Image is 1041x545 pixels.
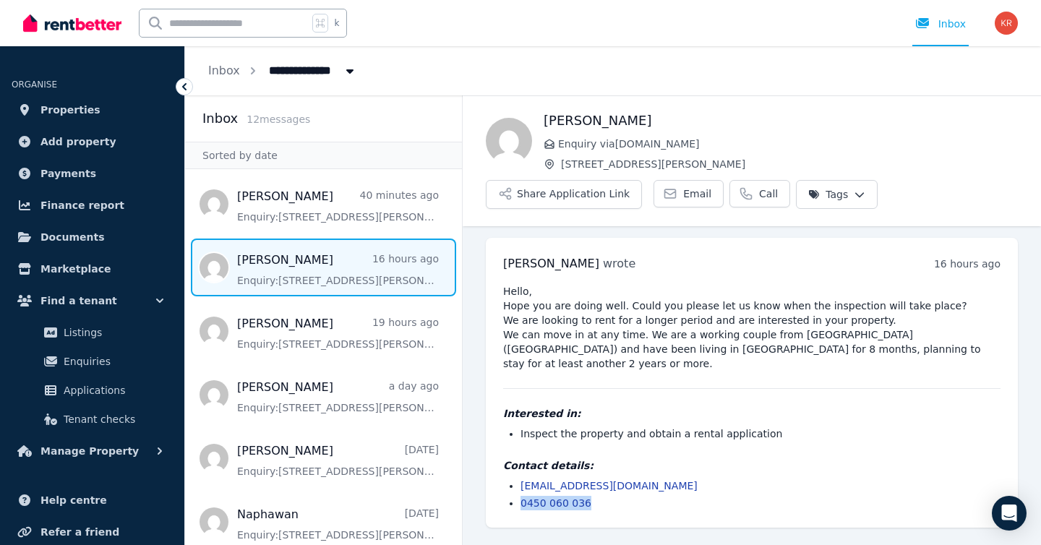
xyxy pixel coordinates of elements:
span: Tags [808,187,848,202]
span: Email [683,186,711,201]
span: Documents [40,228,105,246]
h4: Contact details: [503,458,1001,473]
button: Share Application Link [486,180,642,209]
span: Help centre [40,492,107,509]
a: Marketplace [12,254,173,283]
h4: Interested in: [503,406,1001,421]
span: Refer a friend [40,523,119,541]
span: wrote [603,257,635,270]
time: 16 hours ago [934,258,1001,270]
a: Call [729,180,790,207]
div: Inbox [915,17,966,31]
a: Help centre [12,486,173,515]
a: [PERSON_NAME][DATE]Enquiry:[STREET_ADDRESS][PERSON_NAME]. [237,442,439,479]
a: Documents [12,223,173,252]
a: Add property [12,127,173,156]
span: Call [759,186,778,201]
span: Applications [64,382,161,399]
span: Listings [64,324,161,341]
a: [PERSON_NAME]a day agoEnquiry:[STREET_ADDRESS][PERSON_NAME]. [237,379,439,415]
span: ORGANISE [12,80,57,90]
span: Enquiry via [DOMAIN_NAME] [558,137,1018,151]
button: Tags [796,180,878,209]
a: Finance report [12,191,173,220]
img: Juste Jodikaityte [486,118,532,164]
span: k [334,17,339,29]
span: Properties [40,101,100,119]
a: [EMAIL_ADDRESS][DOMAIN_NAME] [520,480,698,492]
div: Sorted by date [185,142,462,169]
a: Naphawan[DATE]Enquiry:[STREET_ADDRESS][PERSON_NAME]. [237,506,439,542]
span: [PERSON_NAME] [503,257,599,270]
img: RentBetter [23,12,121,34]
a: 0450 060 036 [520,497,591,509]
a: Inbox [208,64,240,77]
a: Listings [17,318,167,347]
button: Manage Property [12,437,173,465]
span: Payments [40,165,96,182]
div: Open Intercom Messenger [992,496,1027,531]
h2: Inbox [202,108,238,129]
span: Add property [40,133,116,150]
a: [PERSON_NAME]16 hours agoEnquiry:[STREET_ADDRESS][PERSON_NAME]. [237,252,439,288]
a: [PERSON_NAME]19 hours agoEnquiry:[STREET_ADDRESS][PERSON_NAME]. [237,315,439,351]
span: Manage Property [40,442,139,460]
a: Enquiries [17,347,167,376]
a: Email [654,180,724,207]
h1: [PERSON_NAME] [544,111,1018,131]
pre: Hello, Hope you are doing well. Could you please let us know when the inspection will take place?... [503,284,1001,371]
button: Find a tenant [12,286,173,315]
span: [STREET_ADDRESS][PERSON_NAME] [561,157,1018,171]
span: 12 message s [247,113,310,125]
span: Finance report [40,197,124,214]
a: Applications [17,376,167,405]
a: Payments [12,159,173,188]
a: Tenant checks [17,405,167,434]
nav: Breadcrumb [185,46,380,95]
img: Karina Reyes [995,12,1018,35]
span: Find a tenant [40,292,117,309]
span: Enquiries [64,353,161,370]
li: Inspect the property and obtain a rental application [520,426,1001,441]
span: Tenant checks [64,411,161,428]
a: Properties [12,95,173,124]
a: [PERSON_NAME]40 minutes agoEnquiry:[STREET_ADDRESS][PERSON_NAME]. [237,188,439,224]
span: Marketplace [40,260,111,278]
